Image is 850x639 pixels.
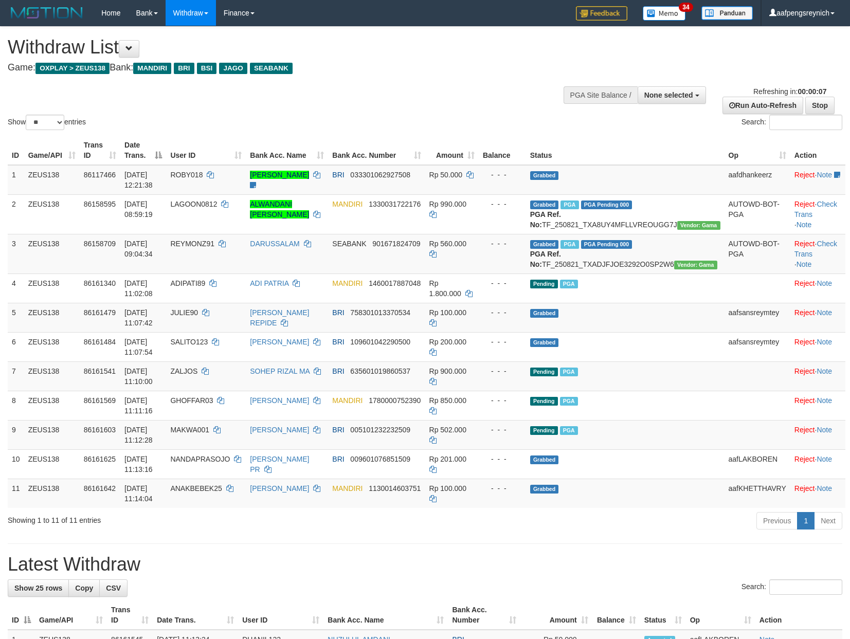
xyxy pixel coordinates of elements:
[8,479,24,508] td: 11
[448,600,520,630] th: Bank Acc. Number: activate to sort column ascending
[794,200,815,208] a: Reject
[790,361,845,391] td: ·
[581,200,632,209] span: PGA Pending
[120,136,166,165] th: Date Trans.: activate to sort column descending
[794,308,815,317] a: Reject
[429,240,466,248] span: Rp 560.000
[797,221,812,229] a: Note
[530,426,558,435] span: Pending
[686,600,755,630] th: Op: activate to sort column ascending
[817,484,832,492] a: Note
[14,584,62,592] span: Show 25 rows
[332,171,344,179] span: BRI
[530,200,559,209] span: Grabbed
[250,484,309,492] a: [PERSON_NAME]
[170,200,217,208] span: LAGOON0812
[526,194,725,234] td: TF_250821_TXA8UY4MFLLVREOUGG7J
[790,479,845,508] td: ·
[483,278,522,288] div: - - -
[677,221,720,230] span: Vendor URL: https://trx31.1velocity.biz
[369,484,421,492] span: Copy 1130014603751 to clipboard
[219,63,247,74] span: JAGO
[8,5,86,21] img: MOTION_logo.png
[790,420,845,449] td: ·
[8,511,347,525] div: Showing 1 to 11 of 11 entries
[483,337,522,347] div: - - -
[8,115,86,130] label: Show entries
[350,171,410,179] span: Copy 033301062927508 to clipboard
[560,240,578,249] span: Marked by aafpengsreynich
[24,361,80,391] td: ZEUS138
[794,455,815,463] a: Reject
[124,484,153,503] span: [DATE] 11:14:04
[530,210,561,229] b: PGA Ref. No:
[794,200,837,218] a: Check Trans
[817,308,832,317] a: Note
[250,308,309,327] a: [PERSON_NAME] REPIDE
[725,234,790,273] td: AUTOWD-BOT-PGA
[530,485,559,494] span: Grabbed
[794,426,815,434] a: Reject
[8,234,24,273] td: 3
[332,367,344,375] span: BRI
[250,200,309,218] a: ALWANDANI [PERSON_NAME]
[84,240,116,248] span: 86158709
[8,579,69,597] a: Show 25 rows
[725,449,790,479] td: aafLAKBOREN
[84,426,116,434] span: 86161603
[483,170,522,180] div: - - -
[328,136,425,165] th: Bank Acc. Number: activate to sort column ascending
[350,367,410,375] span: Copy 635601019860537 to clipboard
[107,600,153,630] th: Trans ID: activate to sort column ascending
[483,425,522,435] div: - - -
[483,199,522,209] div: - - -
[24,303,80,332] td: ZEUS138
[84,279,116,287] span: 86161340
[75,584,93,592] span: Copy
[722,97,803,114] a: Run Auto-Refresh
[725,303,790,332] td: aafsansreymtey
[80,136,120,165] th: Trans ID: activate to sort column ascending
[24,165,80,195] td: ZEUS138
[24,136,80,165] th: Game/API: activate to sort column ascending
[170,279,205,287] span: ADIPATI89
[332,426,344,434] span: BRI
[106,584,121,592] span: CSV
[576,6,627,21] img: Feedback.jpg
[790,273,845,303] td: ·
[246,136,328,165] th: Bank Acc. Name: activate to sort column ascending
[817,367,832,375] a: Note
[84,455,116,463] span: 86161625
[797,512,815,530] a: 1
[794,240,815,248] a: Reject
[817,455,832,463] a: Note
[24,420,80,449] td: ZEUS138
[332,484,363,492] span: MANDIRI
[794,279,815,287] a: Reject
[8,37,556,58] h1: Withdraw List
[429,455,466,463] span: Rp 201.000
[769,115,842,130] input: Search:
[560,280,578,288] span: Marked by aafanarl
[8,420,24,449] td: 9
[638,86,706,104] button: None selected
[725,136,790,165] th: Op: activate to sort column ascending
[560,368,578,376] span: Marked by aafpengsreynich
[429,308,466,317] span: Rp 100.000
[250,240,299,248] a: DARUSSALAM
[753,87,826,96] span: Refreshing in:
[24,194,80,234] td: ZEUS138
[124,455,153,473] span: [DATE] 11:13:16
[170,484,222,492] span: ANAKBEBEK25
[84,484,116,492] span: 86161642
[124,200,153,218] span: [DATE] 08:59:19
[817,396,832,405] a: Note
[756,512,798,530] a: Previous
[35,600,107,630] th: Game/API: activate to sort column ascending
[124,338,153,356] span: [DATE] 11:07:54
[250,396,309,405] a: [PERSON_NAME]
[798,87,826,96] strong: 00:00:07
[369,396,421,405] span: Copy 1780000752390 to clipboard
[350,338,410,346] span: Copy 109601042290500 to clipboard
[170,240,214,248] span: REYMONZ91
